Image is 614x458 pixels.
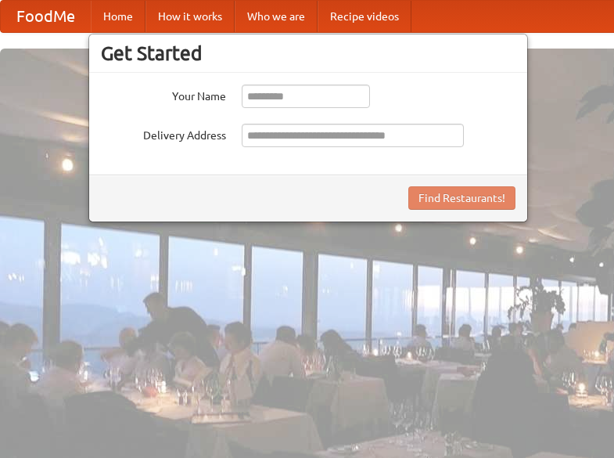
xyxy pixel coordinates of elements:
[145,1,235,32] a: How it works
[235,1,318,32] a: Who we are
[101,124,226,143] label: Delivery Address
[101,85,226,104] label: Your Name
[318,1,411,32] a: Recipe videos
[408,186,515,210] button: Find Restaurants!
[1,1,91,32] a: FoodMe
[91,1,145,32] a: Home
[101,41,515,65] h3: Get Started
